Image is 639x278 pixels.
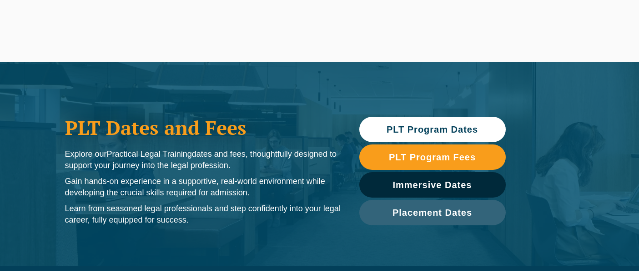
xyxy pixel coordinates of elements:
[359,144,506,170] a: PLT Program Fees
[65,203,341,226] p: Learn from seasoned legal professionals and step confidently into your legal career, fully equipp...
[359,117,506,142] a: PLT Program Dates
[359,200,506,225] a: Placement Dates
[393,180,472,189] span: Immersive Dates
[392,208,472,217] span: Placement Dates
[389,153,476,162] span: PLT Program Fees
[65,176,341,199] p: Gain hands-on experience in a supportive, real-world environment while developing the crucial ski...
[359,172,506,198] a: Immersive Dates
[107,149,192,159] span: Practical Legal Training
[65,116,341,139] h1: PLT Dates and Fees
[387,125,478,134] span: PLT Program Dates
[65,149,341,171] p: Explore our dates and fees, thoughtfully designed to support your journey into the legal profession.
